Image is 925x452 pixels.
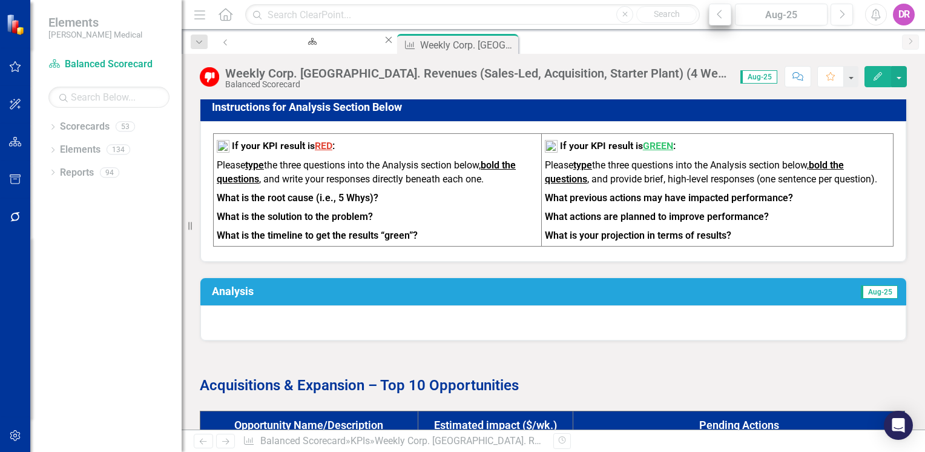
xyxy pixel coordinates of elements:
[243,434,544,448] div: » »
[107,145,130,155] div: 134
[245,159,264,171] strong: type
[545,211,769,222] strong: What actions are planned to improve performance?
[200,67,219,87] img: Below Target
[735,4,828,25] button: Aug-25
[315,140,332,151] span: RED
[861,285,898,299] span: Aug-25
[200,377,519,394] strong: Acquisitions & Expansion – Top 10 Opportunities
[654,9,680,19] span: Search
[739,8,823,22] div: Aug-25
[643,140,673,151] span: GREEN
[420,38,515,53] div: Weekly Corp. [GEOGRAPHIC_DATA]. Revenues (Sales-Led, Acquisition, Starter Plant) (4 Week Average)
[234,419,383,431] strong: Opportunity Name/Description
[545,230,731,241] strong: What is your projection in terms of results?
[893,4,915,25] button: DR
[48,15,142,30] span: Elements
[60,143,100,157] a: Elements
[740,70,777,84] span: Aug-25
[217,159,538,189] p: Please the three questions into the Analysis section below, , and write your responses directly b...
[116,122,135,132] div: 53
[260,435,346,447] a: Balanced Scorecard
[541,134,893,246] td: To enrich screen reader interactions, please activate Accessibility in Grammarly extension settings
[100,167,119,178] div: 94
[48,30,142,39] small: [PERSON_NAME] Medical
[60,166,94,180] a: Reports
[245,4,700,25] input: Search ClearPoint...
[351,435,370,447] a: KPIs
[212,285,571,297] h3: Analysis
[60,120,110,134] a: Scorecards
[217,192,378,204] strong: What is the root cause (i.e., 5 Whys)?
[545,192,793,204] strong: What previous actions may have impacted performance?
[238,34,383,49] a: Balanced Scorecard Welcome Page
[545,140,558,153] img: mceclip1%20v16.png
[375,435,807,447] div: Weekly Corp. [GEOGRAPHIC_DATA]. Revenues (Sales-Led, Acquisition, Starter Plant) (4 Week Average)
[573,159,592,171] strong: type
[249,45,372,61] div: Balanced Scorecard Welcome Page
[217,140,229,153] img: mceclip2%20v12.png
[636,6,697,23] button: Search
[6,13,27,35] img: ClearPoint Strategy
[225,80,728,89] div: Balanced Scorecard
[232,140,335,151] strong: If your KPI result is :
[545,159,890,189] p: Please the three questions into the Analysis section below, , and provide brief, high-level respo...
[212,101,899,113] h3: Instructions for Analysis Section Below
[434,419,557,431] strong: Estimated impact ($/wk.)
[217,230,418,241] strong: What is the timeline to get the results “green”?
[217,211,373,222] strong: What is the solution to the problem?
[699,419,779,431] strong: Pending Actions
[48,87,170,108] input: Search Below...
[225,67,728,80] div: Weekly Corp. [GEOGRAPHIC_DATA]. Revenues (Sales-Led, Acquisition, Starter Plant) (4 Week Average)
[48,58,170,71] a: Balanced Scorecard
[214,134,542,246] td: To enrich screen reader interactions, please activate Accessibility in Grammarly extension settings
[560,140,676,151] strong: If your KPI result is :
[884,411,913,440] div: Open Intercom Messenger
